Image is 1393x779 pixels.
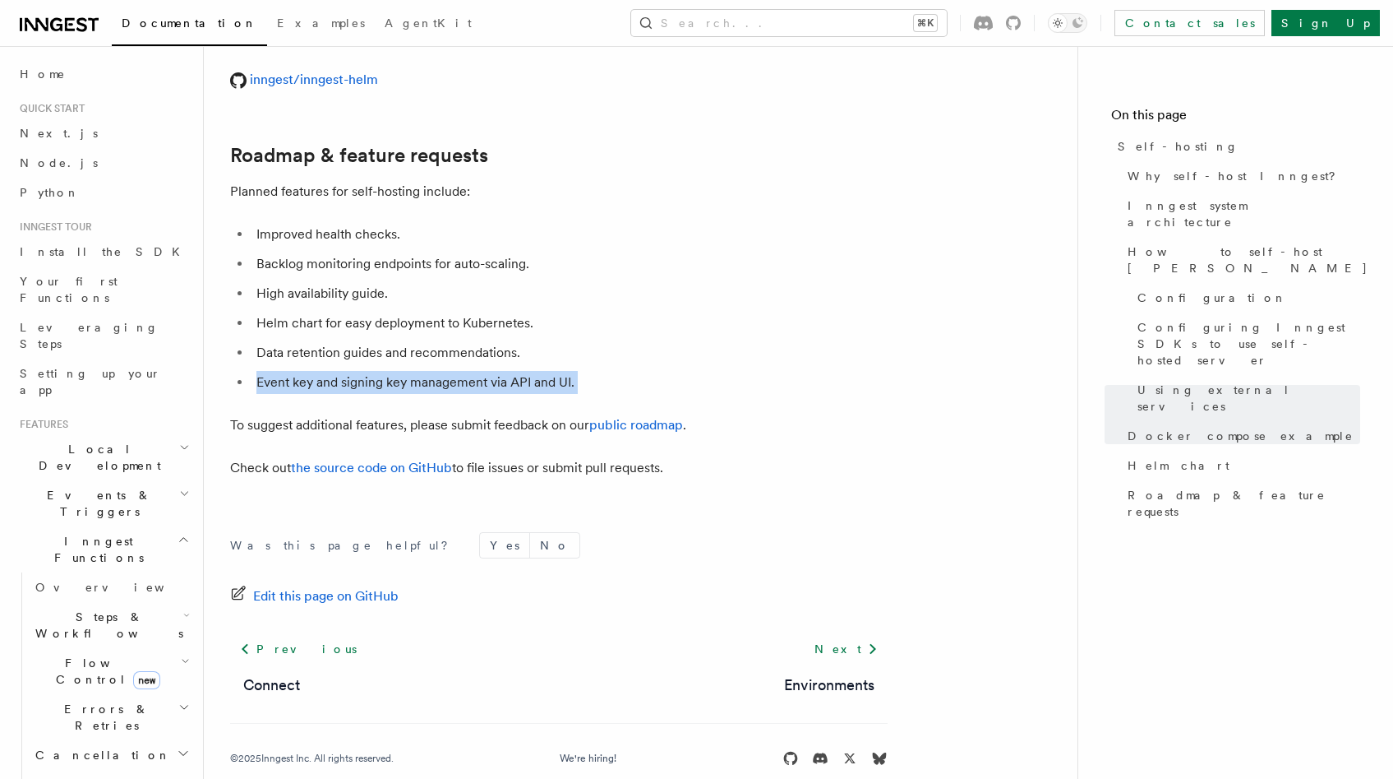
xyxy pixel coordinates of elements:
a: Python [13,178,193,207]
li: Event key and signing key management via API and UI. [251,371,888,394]
span: Why self-host Inngest? [1128,168,1347,184]
a: Node.js [13,148,193,178]
li: Backlog monitoring endpoints for auto-scaling. [251,253,888,276]
span: How to self-host [PERSON_NAME] [1128,243,1368,276]
span: Examples [277,16,365,30]
a: Using external services [1131,375,1360,421]
div: © 2025 Inngest Inc. All rights reserved. [230,752,394,765]
span: Steps & Workflows [29,609,183,642]
a: Helm chart [1121,451,1360,480]
p: To suggest additional features, please submit feedback on our . [230,414,888,437]
a: Roadmap & feature requests [230,144,488,167]
span: Using external services [1137,382,1360,415]
h4: On this page [1111,105,1360,132]
span: Documentation [122,16,257,30]
span: Errors & Retries [29,701,178,734]
p: Planned features for self-hosting include: [230,180,888,203]
button: Toggle dark mode [1048,13,1087,33]
a: Connect [243,674,300,697]
span: Roadmap & feature requests [1128,487,1360,520]
a: Your first Functions [13,267,193,313]
a: Docker compose example [1121,421,1360,451]
p: Was this page helpful? [230,537,459,554]
span: Inngest tour [13,220,92,234]
span: new [133,671,160,689]
a: Environments [784,674,874,697]
a: Roadmap & feature requests [1121,480,1360,526]
span: Docker compose example [1128,428,1354,444]
span: Setting up your app [20,367,161,396]
button: Flow Controlnew [29,648,193,694]
span: Install the SDK [20,245,190,258]
span: Your first Functions [20,275,118,304]
span: Configuring Inngest SDKs to use self-hosted server [1137,319,1360,369]
a: inngest/inngest-helm [230,72,378,87]
span: Helm chart [1128,457,1229,474]
span: Home [20,66,66,82]
a: Why self-host Inngest? [1121,161,1360,191]
button: Inngest Functions [13,526,193,573]
span: Node.js [20,156,98,169]
a: Setting up your app [13,359,193,405]
button: Events & Triggers [13,480,193,526]
span: Cancellation [29,747,171,763]
span: Next.js [20,127,98,140]
span: Python [20,186,80,199]
a: Install the SDK [13,237,193,267]
span: Inngest Functions [13,533,178,566]
a: How to self-host [PERSON_NAME] [1121,237,1360,283]
li: Improved health checks. [251,223,888,246]
span: AgentKit [385,16,472,30]
button: Yes [480,533,529,558]
a: Documentation [112,5,267,46]
a: Overview [29,573,193,602]
a: Sign Up [1271,10,1380,36]
button: Local Development [13,434,193,480]
li: High availability guide. [251,282,888,305]
span: Overview [35,581,205,594]
a: Configuration [1131,283,1360,313]
button: Search...⌘K [631,10,947,36]
a: Home [13,59,193,89]
span: Leveraging Steps [20,321,159,350]
a: Edit this page on GitHub [230,585,399,608]
a: Previous [230,634,366,664]
a: Configuring Inngest SDKs to use self-hosted server [1131,313,1360,375]
span: Inngest system architecture [1128,197,1360,230]
a: Next [805,634,888,664]
li: Data retention guides and recommendations. [251,341,888,364]
span: Configuration [1137,290,1287,306]
p: Check out to file issues or submit pull requests. [230,457,888,480]
span: Local Development [13,441,179,474]
a: the source code on GitHub [291,460,452,475]
a: Contact sales [1114,10,1265,36]
span: Flow Control [29,655,181,688]
button: Steps & Workflows [29,602,193,648]
span: Self-hosting [1118,138,1238,155]
span: Edit this page on GitHub [253,585,399,608]
a: AgentKit [375,5,482,44]
a: Examples [267,5,375,44]
span: Features [13,418,68,431]
span: Quick start [13,102,85,115]
button: Cancellation [29,740,193,770]
a: Next.js [13,118,193,148]
a: Leveraging Steps [13,313,193,359]
span: Events & Triggers [13,487,179,520]
a: Self-hosting [1111,132,1360,161]
button: No [530,533,579,558]
kbd: ⌘K [914,15,937,31]
a: We're hiring! [560,752,616,765]
li: Helm chart for easy deployment to Kubernetes. [251,312,888,335]
button: Errors & Retries [29,694,193,740]
a: Inngest system architecture [1121,191,1360,237]
a: public roadmap [589,417,683,433]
